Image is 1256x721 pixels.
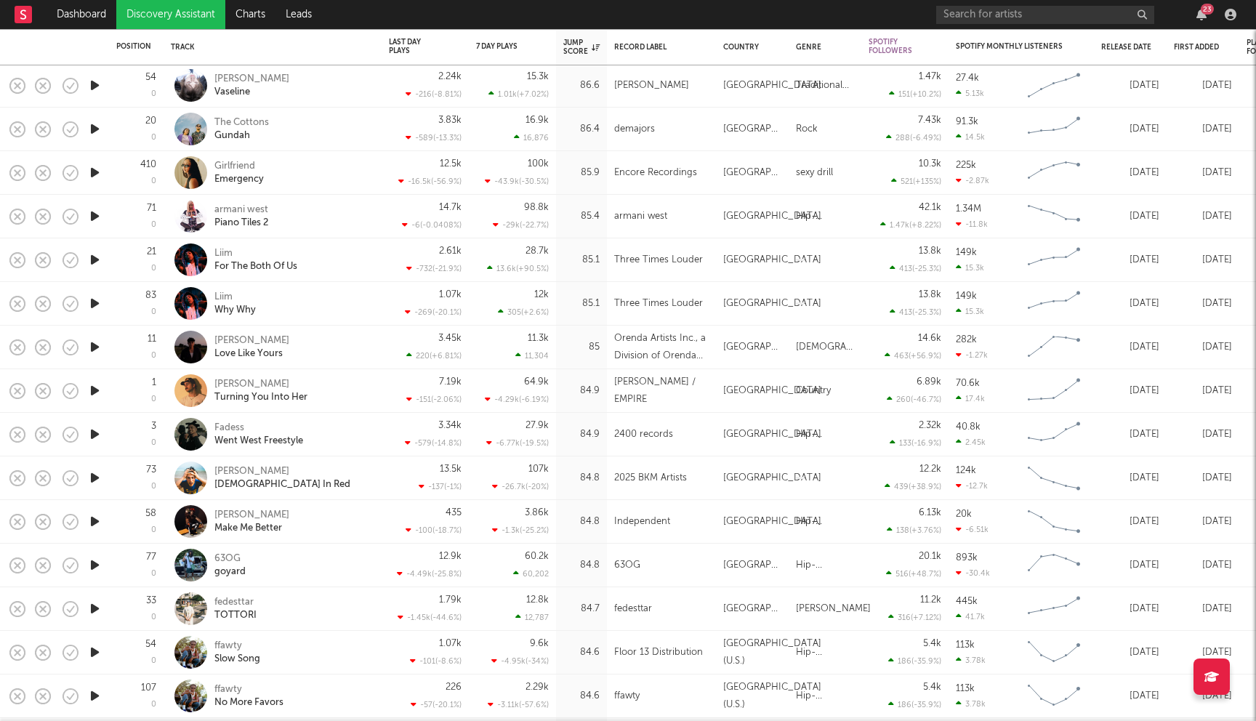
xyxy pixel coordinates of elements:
div: Hip-Hop/Rap [796,557,854,574]
div: 14.6k [918,334,941,343]
div: No More Favors [214,696,283,709]
a: The CottonsGundah [214,116,269,142]
div: 149k [956,291,977,301]
div: 54 [145,73,156,82]
div: [DATE] [1174,208,1232,225]
div: -6 ( -0.0408 % ) [402,220,462,230]
div: armani west [214,204,268,217]
svg: Chart title [1021,155,1087,191]
div: [DATE] [1174,600,1232,618]
div: -30.4k [956,568,990,578]
div: 84.9 [563,426,600,443]
div: [GEOGRAPHIC_DATA] (U.S.) [723,679,821,714]
svg: Chart title [1021,68,1087,104]
div: Turning You Into Her [214,391,307,404]
div: For The Both Of Us [214,260,297,273]
div: 316 ( +7.12 % ) [888,613,941,622]
div: 149k [956,248,977,257]
a: [PERSON_NAME]Vaseline [214,73,289,99]
div: [PERSON_NAME] [214,509,289,522]
div: 5.13k [956,89,984,98]
svg: Chart title [1021,373,1087,409]
div: 225k [956,161,976,170]
div: Track [171,43,367,52]
div: 12.8k [526,595,549,605]
div: Independent [614,513,670,531]
div: 85.9 [563,164,600,182]
div: Jump Score [563,39,600,56]
div: 12.2k [919,464,941,474]
div: 5.4k [923,639,941,648]
div: 2.32k [919,421,941,430]
div: -43.9k ( -30.5 % ) [485,177,549,186]
div: Emergency [214,173,264,186]
div: 0 [151,613,156,621]
div: [DATE] [1174,382,1232,400]
div: 2.45k [956,438,986,447]
div: -6.51k [956,525,989,534]
div: 20.1k [919,552,941,561]
div: 86.4 [563,121,600,138]
div: Rock [796,121,818,138]
div: -1.27k [956,350,988,360]
a: FadessWent West Freestyle [214,422,303,448]
div: -151 ( -2.06 % ) [406,395,462,404]
div: [DATE] [1101,557,1159,574]
div: Why Why [214,304,256,317]
div: 13.5k [440,464,462,474]
div: ffawty [214,683,283,696]
div: 186 ( -35.9 % ) [888,656,941,666]
div: -11.8k [956,219,988,229]
div: 151 ( +10.2 % ) [889,89,941,99]
div: -2.87k [956,176,989,185]
div: 60.2k [525,552,549,561]
div: 226 [446,682,462,692]
div: -4.29k ( -6.19 % ) [485,395,549,404]
div: 7 Day Plays [476,42,527,51]
div: -100 ( -18.7 % ) [406,525,462,535]
div: Hip-Hop/Rap [796,513,854,531]
div: [PERSON_NAME] [214,465,350,478]
div: 100k [528,159,549,169]
div: 3.45k [438,334,462,343]
div: 3.34k [438,421,462,430]
div: 54 [145,640,156,649]
div: [PERSON_NAME] [214,334,289,347]
div: [GEOGRAPHIC_DATA] [723,121,781,138]
div: 33 [146,596,156,605]
div: 85.1 [563,295,600,313]
div: 5.4k [923,682,941,692]
div: [GEOGRAPHIC_DATA] [723,251,821,269]
a: LiimWhy Why [214,291,256,317]
div: 0 [151,483,156,491]
svg: Chart title [1021,416,1087,453]
div: [GEOGRAPHIC_DATA] [723,77,821,94]
div: 9.6k [530,639,549,648]
div: 2.29k [526,682,549,692]
a: fedesttarTOTTORI [214,596,257,622]
div: 413 ( -25.3 % ) [890,264,941,273]
div: 85.1 [563,251,600,269]
div: 16.9k [526,116,549,125]
div: [GEOGRAPHIC_DATA] [723,513,821,531]
div: sexy drill [796,164,833,182]
div: [PERSON_NAME] / EMPIRE [614,374,709,408]
a: armani westPiano Tiles 2 [214,204,268,230]
div: Liim [214,291,256,304]
div: 64.9k [524,377,549,387]
div: 15.3k [527,72,549,81]
div: 83 [145,291,156,300]
div: 0 [151,265,156,273]
div: 0 [151,657,156,665]
div: 893k [956,553,978,563]
div: 6.89k [917,377,941,387]
div: 14.7k [439,203,462,212]
div: Country [723,43,774,52]
div: 2400 records [614,426,673,443]
div: 288 ( -6.49 % ) [886,133,941,142]
div: 0 [151,308,156,316]
div: 124k [956,466,976,475]
div: 1 [152,378,156,387]
div: 12k [534,290,549,299]
div: 73 [146,465,156,475]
